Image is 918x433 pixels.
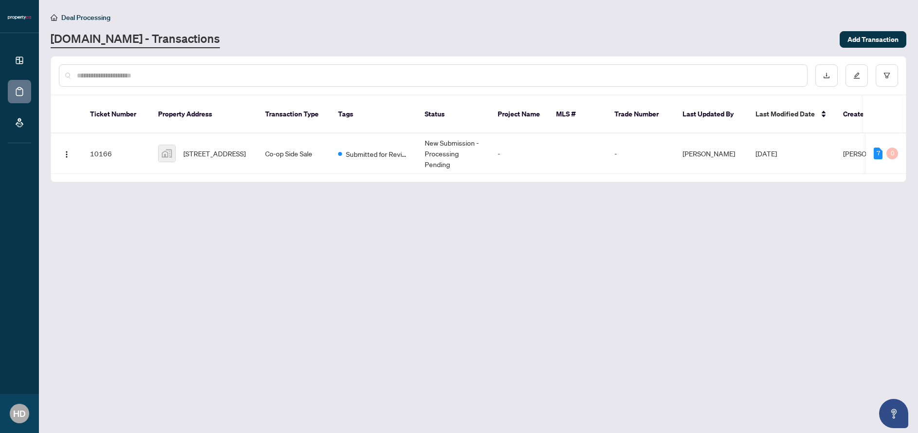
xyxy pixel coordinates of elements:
td: 10166 [82,133,150,174]
th: Property Address [150,95,257,133]
th: Status [417,95,490,133]
span: Deal Processing [61,13,110,22]
th: Created By [835,95,894,133]
td: - [490,133,548,174]
button: filter [876,64,898,87]
span: Submitted for Review [346,149,409,159]
th: Last Modified Date [748,95,835,133]
span: Add Transaction [847,32,899,47]
img: logo [8,15,31,20]
span: Last Modified Date [756,109,815,119]
span: [STREET_ADDRESS] [183,148,246,159]
span: filter [883,72,890,79]
th: Last Updated By [675,95,748,133]
span: home [51,14,57,21]
img: Logo [63,151,71,158]
div: 7 [874,148,882,159]
th: Project Name [490,95,548,133]
td: New Submission - Processing Pending [417,133,490,174]
span: edit [853,72,860,79]
button: Open asap [879,399,908,428]
button: Add Transaction [840,31,906,48]
button: Logo [59,146,74,161]
th: Transaction Type [257,95,330,133]
span: [PERSON_NAME] [843,149,896,158]
div: 0 [886,148,898,159]
span: download [823,72,830,79]
a: [DOMAIN_NAME] - Transactions [51,31,220,48]
td: - [607,133,675,174]
span: HD [13,407,26,420]
td: Co-op Side Sale [257,133,330,174]
button: edit [846,64,868,87]
button: download [815,64,838,87]
th: Tags [330,95,417,133]
span: [DATE] [756,149,777,158]
th: Trade Number [607,95,675,133]
img: thumbnail-img [159,145,175,162]
th: Ticket Number [82,95,150,133]
td: [PERSON_NAME] [675,133,748,174]
th: MLS # [548,95,607,133]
